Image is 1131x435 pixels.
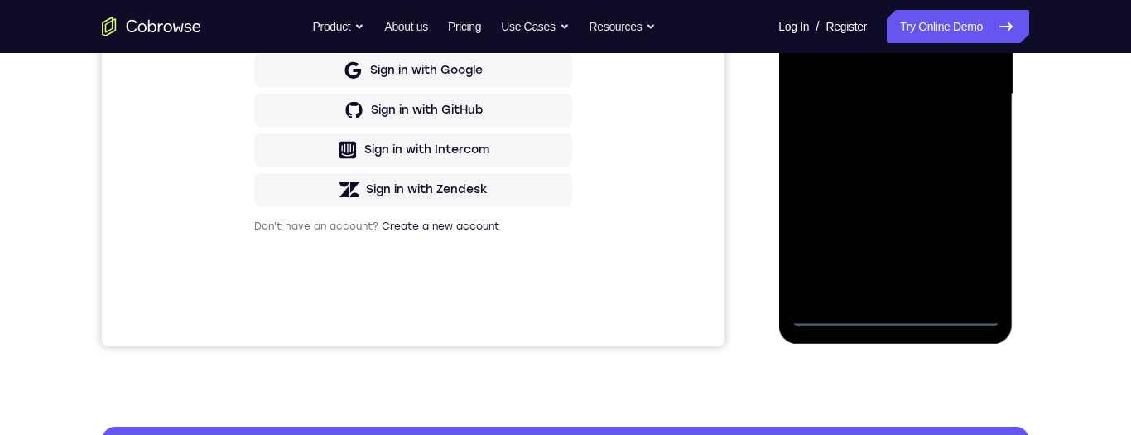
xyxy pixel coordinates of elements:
[162,158,460,175] input: Enter your email
[152,114,470,137] h1: Sign in to your account
[303,237,320,250] p: or
[590,10,657,43] button: Resources
[313,10,365,43] button: Product
[269,311,381,327] div: Sign in with GitHub
[152,190,470,223] button: Sign in
[152,382,470,415] button: Sign in with Zendesk
[826,10,867,43] a: Register
[152,302,470,336] button: Sign in with GitHub
[152,342,470,375] button: Sign in with Intercom
[816,17,819,36] span: /
[887,10,1029,43] a: Try Online Demo
[384,10,427,43] a: About us
[501,10,569,43] button: Use Cases
[102,17,201,36] a: Go to the home page
[264,390,386,407] div: Sign in with Zendesk
[262,350,387,367] div: Sign in with Intercom
[268,271,381,288] div: Sign in with Google
[152,263,470,296] button: Sign in with Google
[448,10,481,43] a: Pricing
[778,10,809,43] a: Log In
